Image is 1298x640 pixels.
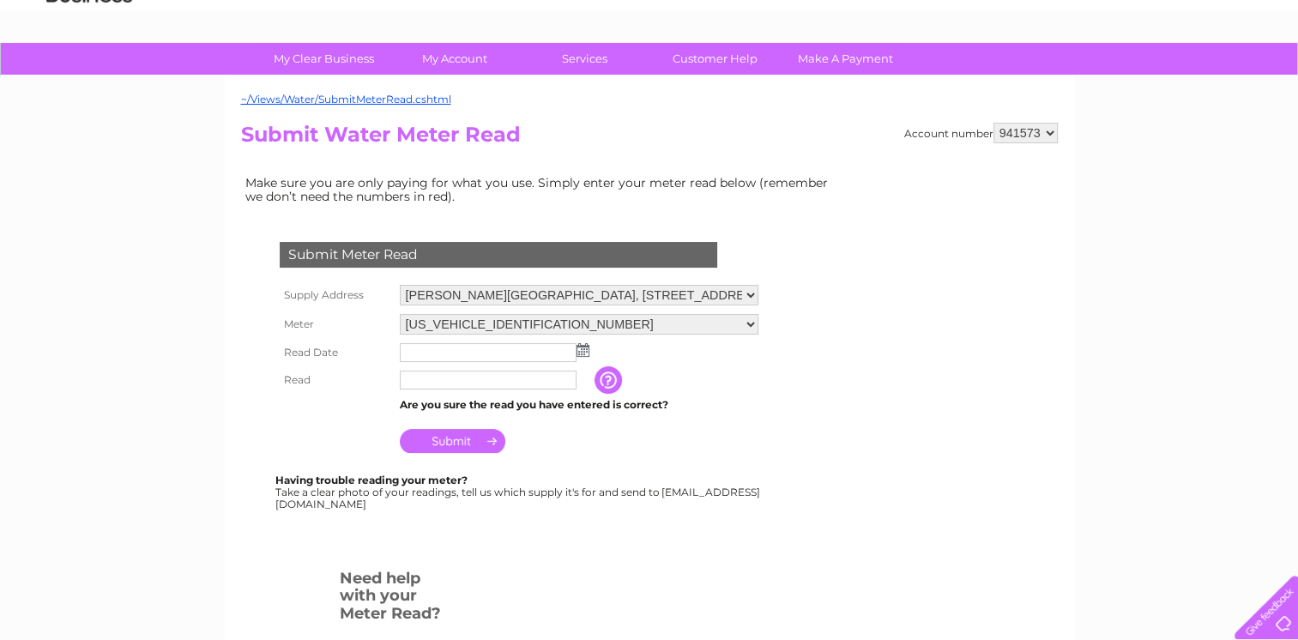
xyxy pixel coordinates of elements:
div: Clear Business is a trading name of Verastar Limited (registered in [GEOGRAPHIC_DATA] No. 3667643... [245,9,1055,83]
th: Read [275,366,395,394]
a: Make A Payment [775,43,916,75]
th: Meter [275,310,395,339]
div: Account number [904,123,1058,143]
div: Take a clear photo of your readings, tell us which supply it's for and send to [EMAIL_ADDRESS][DO... [275,474,763,510]
a: Contact [1184,73,1226,86]
input: Information [595,366,625,394]
a: Blog [1149,73,1174,86]
td: Are you sure the read you have entered is correct? [395,394,763,416]
a: Services [514,43,655,75]
a: 0333 014 3131 [975,9,1093,30]
h2: Submit Water Meter Read [241,123,1058,155]
th: Supply Address [275,281,395,310]
a: Telecoms [1087,73,1138,86]
a: Customer Help [644,43,786,75]
th: Read Date [275,339,395,366]
a: ~/Views/Water/SubmitMeterRead.cshtml [241,93,451,106]
h3: Need help with your Meter Read? [340,566,445,631]
div: Submit Meter Read [280,242,717,268]
a: Water [996,73,1029,86]
a: My Clear Business [253,43,395,75]
a: Log out [1241,73,1282,86]
b: Having trouble reading your meter? [275,474,468,486]
img: ... [577,343,589,357]
input: Submit [400,429,505,453]
td: Make sure you are only paying for what you use. Simply enter your meter read below (remember we d... [241,172,842,208]
a: Energy [1039,73,1077,86]
a: My Account [383,43,525,75]
img: logo.png [45,45,133,97]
